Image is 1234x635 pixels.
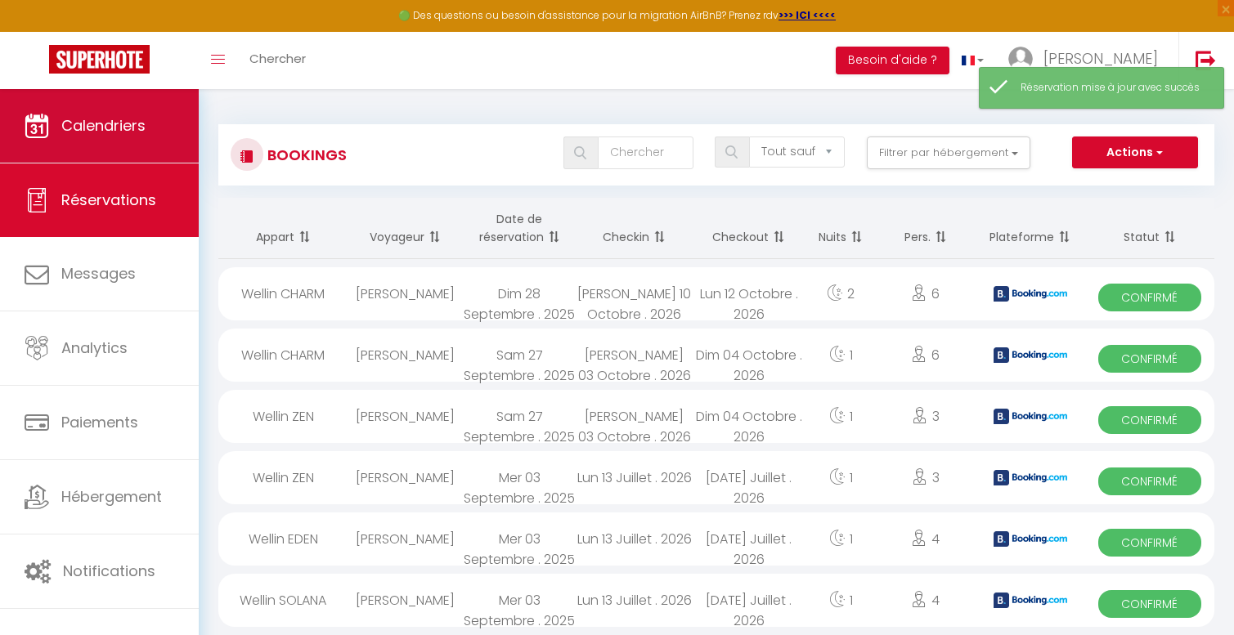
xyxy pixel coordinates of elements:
span: Notifications [63,561,155,581]
span: Analytics [61,338,128,358]
span: Hébergement [61,486,162,507]
div: Réservation mise à jour avec succès [1021,80,1207,96]
h3: Bookings [263,136,347,173]
th: Sort by nights [806,198,876,259]
th: Sort by checkin [577,198,691,259]
th: Sort by checkout [692,198,806,259]
th: Sort by rentals [218,198,348,259]
a: Chercher [237,32,318,89]
button: Filtrer par hébergement [867,136,1030,169]
button: Besoin d'aide ? [836,47,949,74]
span: Chercher [249,50,306,67]
input: Chercher [598,136,693,169]
button: Actions [1072,136,1198,169]
span: Réservations [61,190,156,210]
th: Sort by channel [976,198,1085,259]
img: logout [1196,50,1216,70]
span: Messages [61,263,136,284]
span: Paiements [61,412,138,432]
a: ... [PERSON_NAME] [996,32,1178,89]
img: Super Booking [49,45,150,74]
th: Sort by booking date [462,198,577,259]
span: [PERSON_NAME] [1043,48,1158,69]
span: Calendriers [61,115,146,136]
a: >>> ICI <<<< [779,8,836,22]
th: Sort by people [876,198,976,259]
th: Sort by status [1085,198,1214,259]
img: ... [1008,47,1033,71]
th: Sort by guest [348,198,462,259]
